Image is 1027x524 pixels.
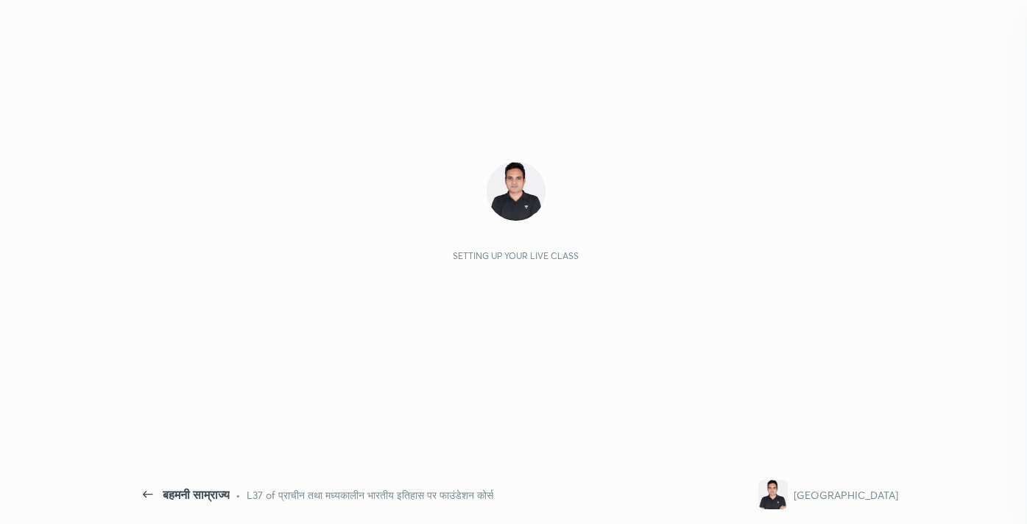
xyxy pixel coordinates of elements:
[794,487,898,503] div: [GEOGRAPHIC_DATA]
[487,162,546,221] img: 09a1bb633dd249f2a2c8cf568a24d1b1.jpg
[758,480,788,509] img: 09a1bb633dd249f2a2c8cf568a24d1b1.jpg
[247,487,493,503] div: L37 of प्राचीन तथा मध्यकालीन भारतीय इतिहास पर फाउंडेशन कोर्स
[236,487,241,503] div: •
[163,486,230,503] div: बहमनी साम्राज्य
[453,250,579,261] div: Setting up your live class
